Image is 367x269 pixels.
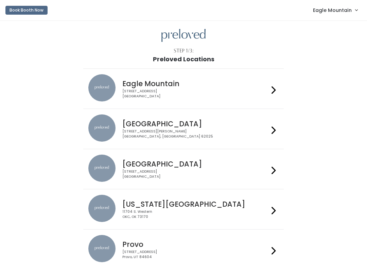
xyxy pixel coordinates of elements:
[5,6,48,15] button: Book Booth Now
[122,200,268,208] h4: [US_STATE][GEOGRAPHIC_DATA]
[122,129,268,139] div: [STREET_ADDRESS][PERSON_NAME] [GEOGRAPHIC_DATA], [GEOGRAPHIC_DATA] 62025
[88,155,278,184] a: preloved location [GEOGRAPHIC_DATA] [STREET_ADDRESS][GEOGRAPHIC_DATA]
[88,235,116,262] img: preloved location
[122,250,268,259] div: [STREET_ADDRESS] Provo, UT 84604
[306,3,364,17] a: Eagle Mountain
[122,120,268,128] h4: [GEOGRAPHIC_DATA]
[161,29,206,42] img: preloved logo
[174,47,194,54] div: Step 1/3:
[122,89,268,99] div: [STREET_ADDRESS] [GEOGRAPHIC_DATA]
[153,56,214,63] h1: Preloved Locations
[122,169,268,179] div: [STREET_ADDRESS] [GEOGRAPHIC_DATA]
[122,209,268,219] div: 11704 S. Western OKC, OK 73170
[88,74,116,101] img: preloved location
[88,155,116,182] img: preloved location
[88,195,116,222] img: preloved location
[88,114,278,143] a: preloved location [GEOGRAPHIC_DATA] [STREET_ADDRESS][PERSON_NAME][GEOGRAPHIC_DATA], [GEOGRAPHIC_D...
[88,235,278,264] a: preloved location Provo [STREET_ADDRESS]Provo, UT 84604
[313,6,352,14] span: Eagle Mountain
[88,74,278,103] a: preloved location Eagle Mountain [STREET_ADDRESS][GEOGRAPHIC_DATA]
[122,80,268,88] h4: Eagle Mountain
[5,3,48,18] a: Book Booth Now
[122,240,268,248] h4: Provo
[88,195,278,224] a: preloved location [US_STATE][GEOGRAPHIC_DATA] 11704 S. WesternOKC, OK 73170
[122,160,268,168] h4: [GEOGRAPHIC_DATA]
[88,114,116,142] img: preloved location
